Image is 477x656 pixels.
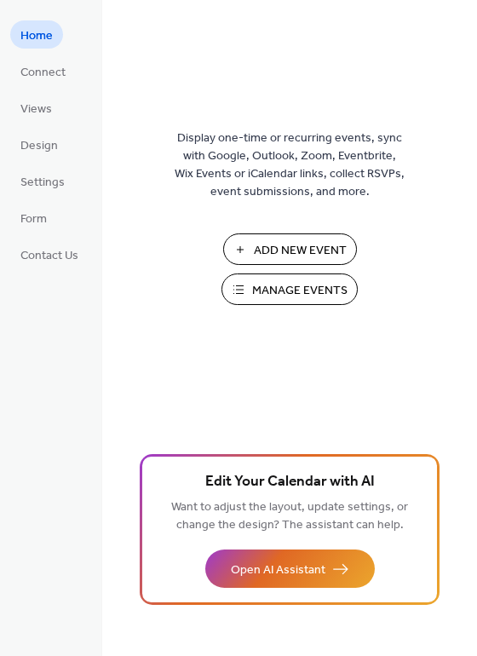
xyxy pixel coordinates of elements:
a: Settings [10,167,75,195]
a: Form [10,204,57,232]
span: Home [20,27,53,45]
span: Want to adjust the layout, update settings, or change the design? The assistant can help. [171,496,408,537]
a: Connect [10,57,76,85]
span: Design [20,137,58,155]
span: Add New Event [254,242,347,260]
a: Views [10,94,62,122]
span: Connect [20,64,66,82]
span: Display one-time or recurring events, sync with Google, Outlook, Zoom, Eventbrite, Wix Events or ... [175,129,405,201]
span: Edit Your Calendar with AI [205,470,375,494]
span: Settings [20,174,65,192]
span: Form [20,210,47,228]
span: Manage Events [252,282,348,300]
button: Add New Event [223,233,357,265]
button: Open AI Assistant [205,550,375,588]
span: Views [20,101,52,118]
a: Home [10,20,63,49]
span: Open AI Assistant [231,561,325,579]
button: Manage Events [221,273,358,305]
span: Contact Us [20,247,78,265]
a: Contact Us [10,240,89,268]
a: Design [10,130,68,158]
